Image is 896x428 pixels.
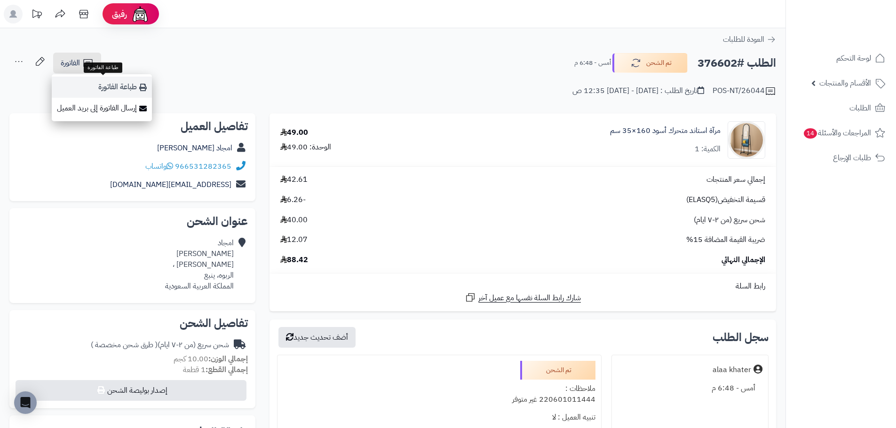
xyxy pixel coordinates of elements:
[833,151,871,164] span: طلبات الإرجاع
[572,86,704,96] div: تاريخ الطلب : [DATE] - [DATE] 12:35 ص
[110,179,231,190] a: [EMAIL_ADDRESS][DOMAIN_NAME]
[17,318,248,329] h2: تفاصيل الشحن
[723,34,776,45] a: العودة للطلبات
[91,339,158,350] span: ( طرق شحن مخصصة )
[175,161,231,172] a: 966531282365
[112,8,127,20] span: رفيق
[698,54,776,73] h2: الطلب #376602
[278,327,356,348] button: أضف تحديث جديد
[804,128,817,139] span: 14
[465,292,581,303] a: شارك رابط السلة نفسها مع عميل آخر
[792,147,890,169] a: طلبات الإرجاع
[713,86,776,97] div: POS-NT/26044
[145,161,173,172] a: واتساب
[280,215,308,226] span: 40.00
[131,5,150,23] img: ai-face.png
[14,391,37,414] div: Open Intercom Messenger
[792,122,890,144] a: المراجعات والأسئلة14
[618,379,762,397] div: أمس - 6:48 م
[849,101,871,115] span: الطلبات
[183,364,248,375] small: 1 قطعة
[52,98,152,119] a: إرسال الفاتورة إلى بريد العميل
[722,255,765,265] span: الإجمالي النهائي
[713,365,751,375] div: alaa khater
[803,126,871,140] span: المراجعات والأسئلة
[52,77,152,98] a: طباعة الفاتورة
[713,332,769,343] h3: سجل الطلب
[17,216,248,227] h2: عنوان الشحن
[694,215,765,226] span: شحن سريع (من ٢-٧ ايام)
[819,77,871,90] span: الأقسام والمنتجات
[84,62,122,73] div: طباعة الفاتورة
[706,174,765,185] span: إجمالي سعر المنتجات
[53,53,101,73] a: الفاتورة
[25,5,48,26] a: تحديثات المنصة
[686,195,765,205] span: قسيمة التخفيض(ELASQ5)
[280,234,308,245] span: 12.07
[695,144,721,155] div: الكمية: 1
[206,364,248,375] strong: إجمالي القطع:
[574,58,611,68] small: أمس - 6:48 م
[792,97,890,119] a: الطلبات
[91,340,229,350] div: شحن سريع (من ٢-٧ ايام)
[280,127,308,138] div: 49.00
[723,34,764,45] span: العودة للطلبات
[174,353,248,365] small: 10.00 كجم
[280,255,308,265] span: 88.42
[478,293,581,303] span: شارك رابط السلة نفسها مع عميل آخر
[280,195,306,205] span: -6.26
[612,53,688,73] button: تم الشحن
[610,125,721,136] a: مرآة استاند متحرك أسود 160×35 سم
[792,47,890,70] a: لوحة التحكم
[61,57,80,69] span: الفاتورة
[17,121,248,132] h2: تفاصيل العميل
[686,234,765,245] span: ضريبة القيمة المضافة 15%
[280,174,308,185] span: 42.61
[157,142,232,154] a: امجاد [PERSON_NAME]
[283,408,595,427] div: تنبيه العميل : لا
[283,380,595,409] div: ملاحظات : 220601011444 غير متوفر
[836,52,871,65] span: لوحة التحكم
[208,353,248,365] strong: إجمالي الوزن:
[280,142,331,153] div: الوحدة: 49.00
[520,361,595,380] div: تم الشحن
[728,121,765,159] img: 1753188072-1-90x90.jpg
[165,238,234,291] div: امجاد [PERSON_NAME] [PERSON_NAME] ، الربوه، ينبع المملكة العربية السعودية
[16,380,246,401] button: إصدار بوليصة الشحن
[273,281,772,292] div: رابط السلة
